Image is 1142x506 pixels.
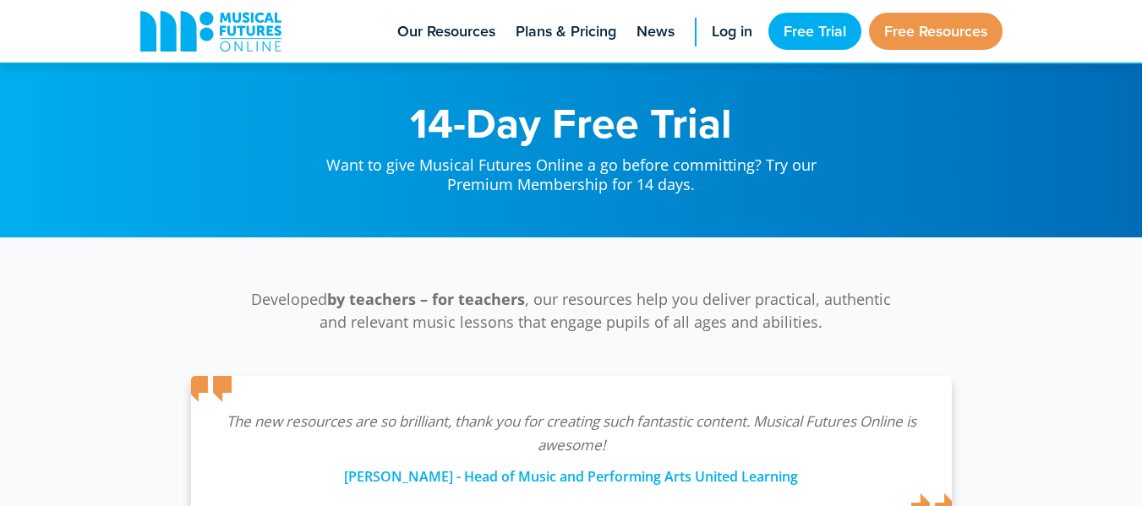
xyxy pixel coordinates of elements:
[242,288,901,334] p: Developed , our resources help you deliver practical, authentic and relevant music lessons that e...
[225,457,918,487] div: [PERSON_NAME] - Head of Music and Performing Arts United Learning
[516,20,616,43] span: Plans & Pricing
[225,410,918,457] p: The new resources are so brilliant, thank you for creating such fantastic content. Musical Future...
[768,13,861,50] a: Free Trial
[327,289,525,309] strong: by teachers – for teachers
[869,13,1003,50] a: Free Resources
[309,144,833,195] p: Want to give Musical Futures Online a go before committing? Try our Premium Membership for 14 days.
[309,101,833,144] h1: 14-Day Free Trial
[397,20,495,43] span: Our Resources
[712,20,752,43] span: Log in
[637,20,675,43] span: News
